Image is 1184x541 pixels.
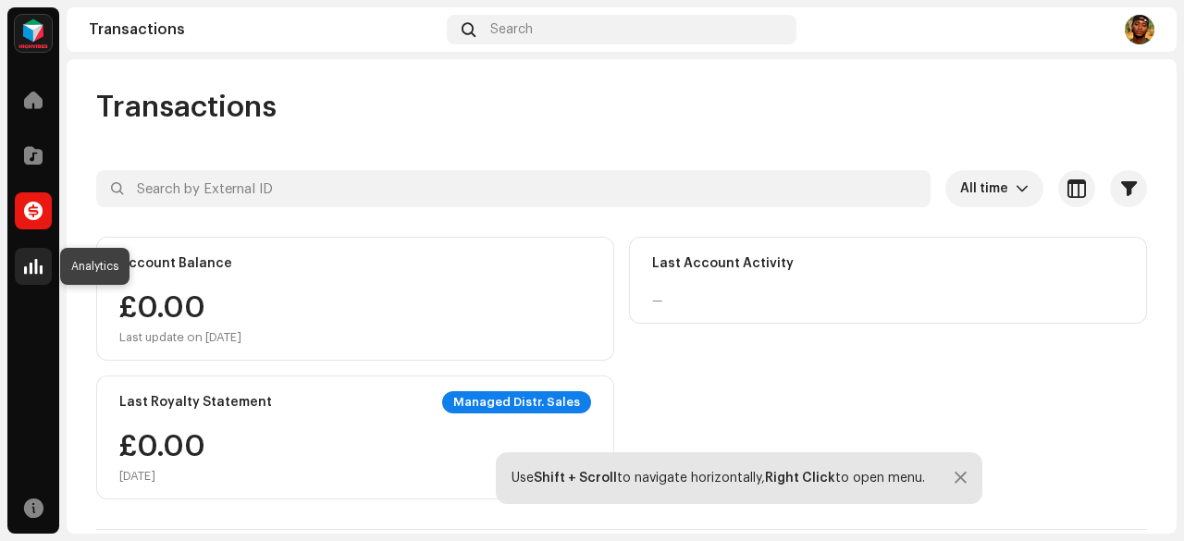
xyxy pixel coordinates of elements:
[765,472,835,485] strong: Right Click
[119,256,232,271] div: Account Balance
[1125,15,1154,44] img: cf6c8d66-127d-4faa-8e7f-1ff03171a014
[960,170,1016,207] span: All time
[89,22,439,37] div: Transactions
[119,395,272,410] div: Last Royalty Statement
[119,330,241,345] div: Last update on [DATE]
[534,472,617,485] strong: Shift + Scroll
[1016,170,1029,207] div: dropdown trigger
[96,170,931,207] input: Search by External ID
[512,471,925,486] div: Use to navigate horizontally, to open menu.
[442,391,591,413] div: Managed Distr. Sales
[490,22,533,37] span: Search
[119,469,205,484] div: [DATE]
[652,256,794,271] div: Last Account Activity
[96,89,277,126] span: Transactions
[15,15,52,52] img: feab3aad-9b62-475c-8caf-26f15a9573ee
[652,293,663,308] div: —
